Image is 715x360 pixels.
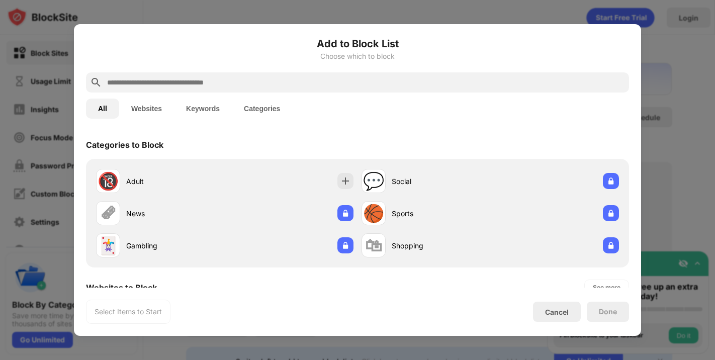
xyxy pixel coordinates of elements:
button: All [86,99,119,119]
img: search.svg [90,76,102,88]
h6: Add to Block List [86,36,629,51]
div: Select Items to Start [95,307,162,317]
div: Gambling [126,240,225,251]
div: 💬 [363,171,384,192]
button: Websites [119,99,174,119]
div: 🗞 [100,203,117,224]
div: 🔞 [98,171,119,192]
button: Categories [232,99,292,119]
div: Shopping [392,240,490,251]
div: Social [392,176,490,187]
div: Websites to Block [86,283,157,293]
div: See more [593,283,620,293]
div: 🃏 [98,235,119,256]
div: Categories to Block [86,140,163,150]
div: Choose which to block [86,52,629,60]
div: Cancel [545,308,569,316]
div: 🏀 [363,203,384,224]
div: Done [599,308,617,316]
div: Sports [392,208,490,219]
div: 🛍 [365,235,382,256]
button: Keywords [174,99,232,119]
div: News [126,208,225,219]
div: Adult [126,176,225,187]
